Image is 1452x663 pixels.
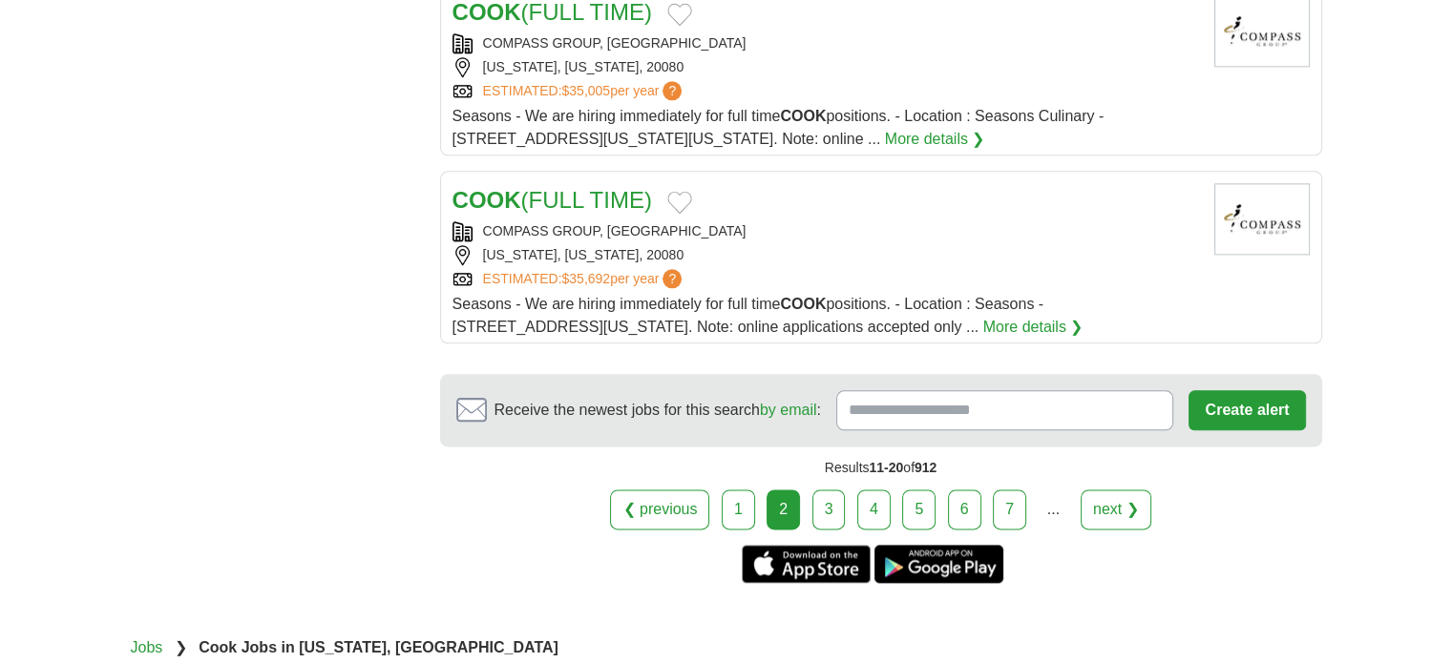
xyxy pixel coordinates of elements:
[767,489,800,529] div: 2
[667,191,692,214] button: Add to favorite jobs
[483,35,747,51] a: COMPASS GROUP, [GEOGRAPHIC_DATA]
[495,399,821,422] span: Receive the newest jobs for this search :
[452,108,1105,147] span: Seasons - We are hiring immediately for full time positions. - Location : Seasons Culinary - [STR...
[561,83,610,98] span: $35,005
[483,223,747,238] a: COMPASS GROUP, [GEOGRAPHIC_DATA]
[483,81,686,101] a: ESTIMATED:$35,005per year?
[452,245,1199,265] div: [US_STATE], [US_STATE], 20080
[663,269,682,288] span: ?
[483,269,686,289] a: ESTIMATED:$35,692per year?
[983,316,1084,339] a: More details ❯
[1034,490,1072,528] div: ...
[440,446,1322,489] div: Results of
[874,545,1003,583] a: Get the Android app
[857,489,891,529] a: 4
[1189,390,1305,430] button: Create alert
[667,3,692,26] button: Add to favorite jobs
[663,81,682,100] span: ?
[1081,489,1151,529] a: next ❯
[948,489,981,529] a: 6
[452,187,521,213] strong: COOK
[199,639,558,655] strong: Cook Jobs in [US_STATE], [GEOGRAPHIC_DATA]
[993,489,1026,529] a: 7
[610,489,709,529] a: ❮ previous
[175,639,187,655] span: ❯
[780,296,826,312] strong: COOK
[915,460,936,475] span: 912
[812,489,846,529] a: 3
[131,639,163,655] a: Jobs
[742,545,871,583] a: Get the iPhone app
[780,108,826,124] strong: COOK
[760,402,817,418] a: by email
[452,187,652,213] a: COOK(FULL TIME)
[561,271,610,286] span: $35,692
[452,296,1044,335] span: Seasons - We are hiring immediately for full time positions. - Location : Seasons - [STREET_ADDRE...
[869,460,903,475] span: 11-20
[902,489,936,529] a: 5
[452,57,1199,77] div: [US_STATE], [US_STATE], 20080
[885,128,985,151] a: More details ❯
[722,489,755,529] a: 1
[1214,183,1310,255] img: Compass Group, North America logo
